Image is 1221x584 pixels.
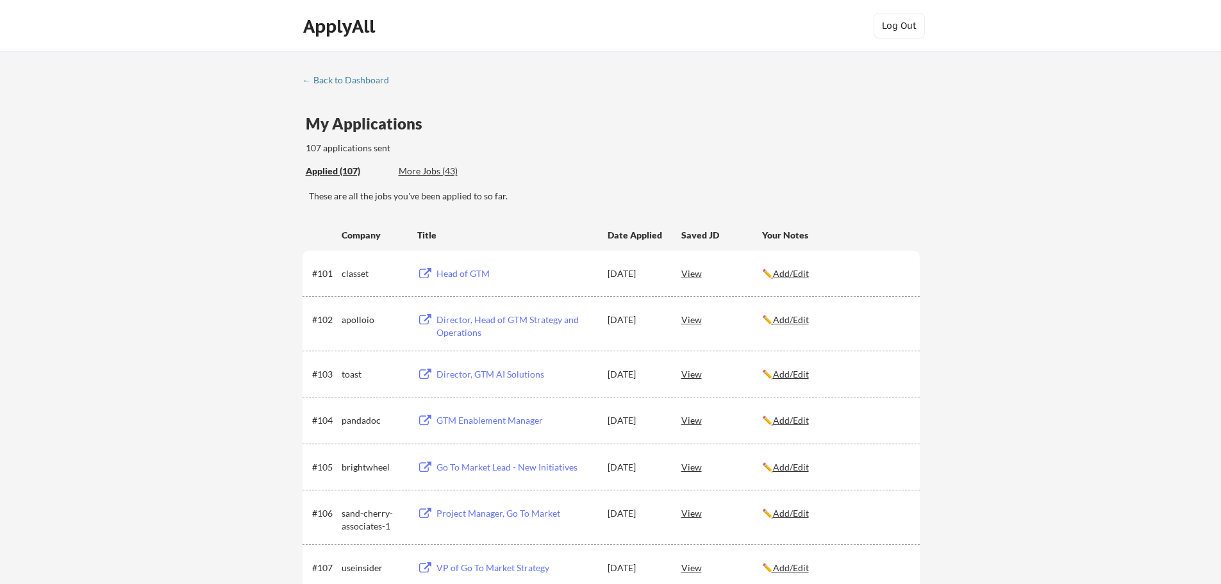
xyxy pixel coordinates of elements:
div: Director, Head of GTM Strategy and Operations [436,313,595,338]
u: Add/Edit [773,268,809,279]
div: toast [342,368,406,381]
div: [DATE] [608,562,664,574]
div: ✏️ [762,267,908,280]
u: Add/Edit [773,415,809,426]
div: View [681,501,762,524]
div: [DATE] [608,507,664,520]
div: ✏️ [762,562,908,574]
div: Applied (107) [306,165,389,178]
div: VP of Go To Market Strategy [436,562,595,574]
div: Company [342,229,406,242]
div: ApplyAll [303,15,379,37]
div: My Applications [306,116,433,131]
div: brightwheel [342,461,406,474]
div: #101 [312,267,337,280]
div: #103 [312,368,337,381]
div: View [681,308,762,331]
div: Head of GTM [436,267,595,280]
div: Date Applied [608,229,664,242]
div: These are job applications we think you'd be a good fit for, but couldn't apply you to automatica... [399,165,493,178]
div: View [681,262,762,285]
button: Log Out [874,13,925,38]
div: View [681,556,762,579]
u: Add/Edit [773,369,809,380]
div: ✏️ [762,507,908,520]
div: Go To Market Lead - New Initiatives [436,461,595,474]
div: [DATE] [608,368,664,381]
div: #104 [312,414,337,427]
div: 107 applications sent [306,142,554,154]
div: ✏️ [762,313,908,326]
div: These are all the jobs you've been applied to so far. [309,190,920,203]
div: ← Back to Dashboard [303,76,399,85]
div: apolloio [342,313,406,326]
div: classet [342,267,406,280]
div: [DATE] [608,461,664,474]
div: View [681,362,762,385]
div: #102 [312,313,337,326]
div: [DATE] [608,267,664,280]
div: View [681,455,762,478]
div: These are all the jobs you've been applied to so far. [306,165,389,178]
div: Director, GTM AI Solutions [436,368,595,381]
a: ← Back to Dashboard [303,75,399,88]
u: Add/Edit [773,314,809,325]
u: Add/Edit [773,508,809,519]
div: More Jobs (43) [399,165,493,178]
div: [DATE] [608,414,664,427]
u: Add/Edit [773,462,809,472]
div: Title [417,229,595,242]
div: sand-cherry-associates-1 [342,507,406,532]
div: ✏️ [762,414,908,427]
div: useinsider [342,562,406,574]
div: ✏️ [762,461,908,474]
div: #105 [312,461,337,474]
div: #107 [312,562,337,574]
div: ✏️ [762,368,908,381]
div: Saved JD [681,223,762,246]
div: GTM Enablement Manager [436,414,595,427]
div: #106 [312,507,337,520]
u: Add/Edit [773,562,809,573]
div: [DATE] [608,313,664,326]
div: pandadoc [342,414,406,427]
div: Project Manager, Go To Market [436,507,595,520]
div: View [681,408,762,431]
div: Your Notes [762,229,908,242]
